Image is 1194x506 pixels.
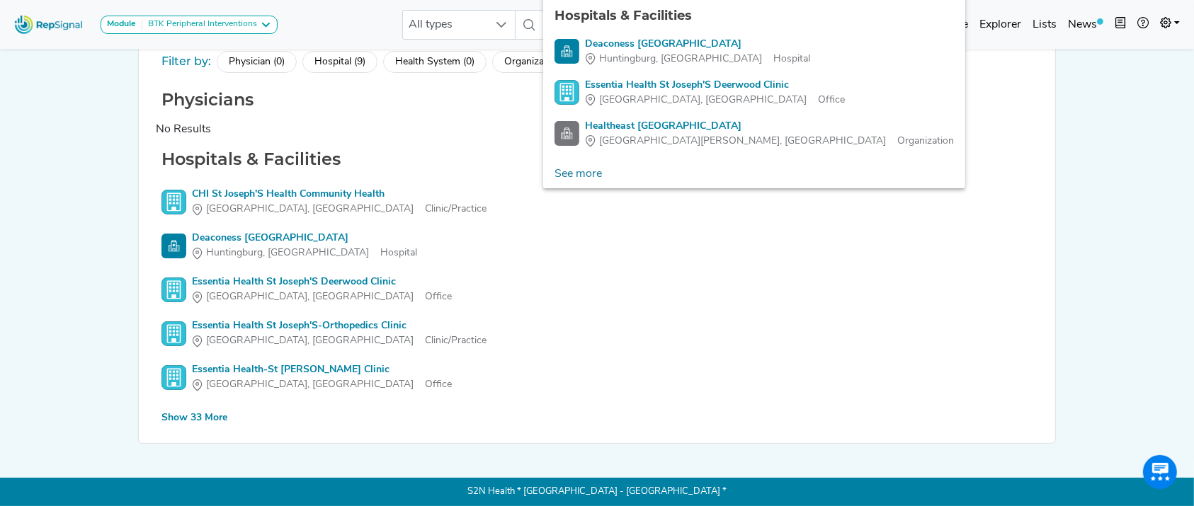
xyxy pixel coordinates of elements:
[192,202,487,217] div: Clinic/Practice
[403,11,488,39] span: All types
[192,289,452,304] div: Office
[555,80,579,105] img: Office Search Icon
[161,53,211,70] div: Filter by:
[161,190,186,214] img: Office Search Icon
[555,6,954,25] div: Hospitals & Facilities
[192,362,452,377] div: Essentia Health-St [PERSON_NAME] Clinic
[161,277,186,302] img: Office Search Icon
[302,51,377,73] div: Hospital (9)
[585,78,845,93] div: Essentia Health St Joseph'S Deerwood Clinic
[206,202,414,217] span: [GEOGRAPHIC_DATA], [GEOGRAPHIC_DATA]
[555,39,579,64] img: Hospital Search Icon
[161,231,1033,260] a: Deaconess [GEOGRAPHIC_DATA]Huntingburg, [GEOGRAPHIC_DATA]Hospital
[138,478,1056,506] p: S2N Health * [GEOGRAPHIC_DATA] - [GEOGRAPHIC_DATA] *
[206,289,414,304] span: [GEOGRAPHIC_DATA], [GEOGRAPHIC_DATA]
[585,134,954,149] div: Organization
[383,51,487,73] div: Health System (0)
[192,377,452,392] div: Office
[161,410,227,425] div: Show 33 More
[192,333,487,348] div: Clinic/Practice
[142,19,257,30] div: BTK Peripheral Interventions
[206,246,369,260] span: Huntingburg, [GEOGRAPHIC_DATA]
[107,20,136,28] strong: Module
[543,160,613,188] a: See more
[543,72,965,113] li: Essentia Health St Joseph'S Deerwood Clinic
[974,11,1027,39] a: Explorer
[585,93,845,108] div: Office
[206,377,414,392] span: [GEOGRAPHIC_DATA], [GEOGRAPHIC_DATA]
[555,121,579,146] img: Facility Search Icon
[161,275,1033,304] a: Essentia Health St Joseph'S Deerwood Clinic[GEOGRAPHIC_DATA], [GEOGRAPHIC_DATA]Office
[1062,11,1109,39] a: News
[161,318,1033,348] a: Essentia Health St Joseph'S-Orthopedics Clinic[GEOGRAPHIC_DATA], [GEOGRAPHIC_DATA]Clinic/Practice
[585,37,810,52] div: Deaconess [GEOGRAPHIC_DATA]
[101,16,278,34] button: ModuleBTK Peripheral Interventions
[599,93,807,108] span: [GEOGRAPHIC_DATA], [GEOGRAPHIC_DATA]
[161,187,1033,217] a: CHI St Joseph'S Health Community Health[GEOGRAPHIC_DATA], [GEOGRAPHIC_DATA]Clinic/Practice
[543,31,965,72] li: Deaconess St Joseph'S Hospital
[599,134,886,149] span: [GEOGRAPHIC_DATA][PERSON_NAME], [GEOGRAPHIC_DATA]
[161,365,186,390] img: Office Search Icon
[1027,11,1062,39] a: Lists
[599,52,762,67] span: Huntingburg, [GEOGRAPHIC_DATA]
[161,234,186,258] img: Hospital Search Icon
[156,121,1038,138] div: No Results
[192,187,487,202] div: CHI St Joseph'S Health Community Health
[206,333,414,348] span: [GEOGRAPHIC_DATA], [GEOGRAPHIC_DATA]
[156,149,1038,170] h2: Hospitals & Facilities
[543,113,965,154] li: Healtheast St Joseph's Hospital
[555,37,954,67] a: Deaconess [GEOGRAPHIC_DATA]Huntingburg, [GEOGRAPHIC_DATA]Hospital
[555,78,954,108] a: Essentia Health St Joseph'S Deerwood Clinic[GEOGRAPHIC_DATA], [GEOGRAPHIC_DATA]Office
[1109,11,1132,39] button: Intel Book
[585,52,810,67] div: Hospital
[585,119,954,134] div: Healtheast [GEOGRAPHIC_DATA]
[492,51,587,73] div: Organization (6)
[555,119,954,149] a: Healtheast [GEOGRAPHIC_DATA][GEOGRAPHIC_DATA][PERSON_NAME], [GEOGRAPHIC_DATA]Organization
[156,90,1038,110] h2: Physicians
[192,231,417,246] div: Deaconess [GEOGRAPHIC_DATA]
[217,51,297,73] div: Physician (0)
[192,318,487,333] div: Essentia Health St Joseph'S-Orthopedics Clinic
[192,246,417,260] div: Hospital
[192,275,452,289] div: Essentia Health St Joseph'S Deerwood Clinic
[542,10,813,40] input: Search a physician or facility
[161,321,186,346] img: Office Search Icon
[161,362,1033,392] a: Essentia Health-St [PERSON_NAME] Clinic[GEOGRAPHIC_DATA], [GEOGRAPHIC_DATA]Office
